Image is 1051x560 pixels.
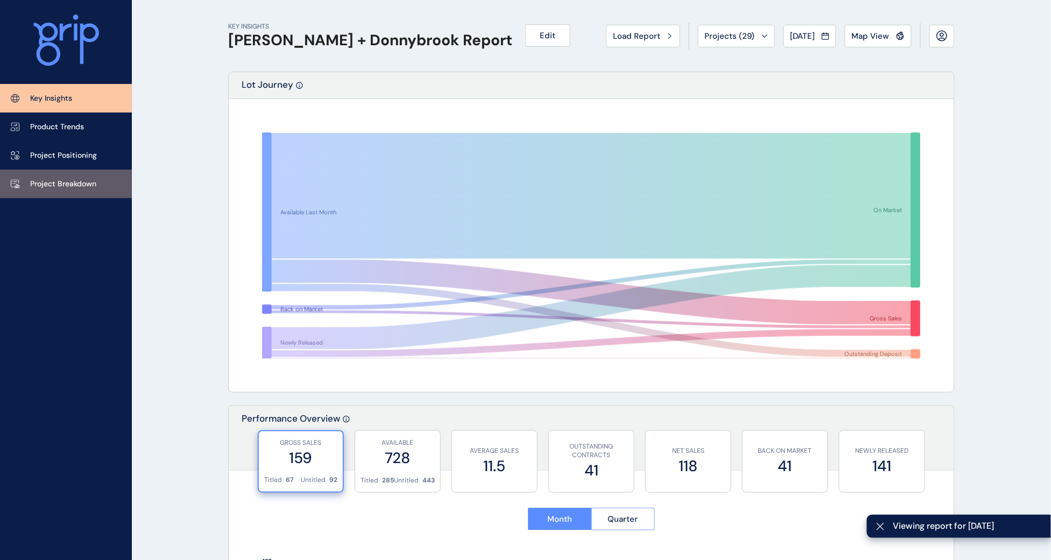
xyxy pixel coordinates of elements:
p: AVERAGE SALES [457,446,532,456]
p: OUTSTANDING CONTRACTS [554,442,629,460]
p: NET SALES [651,446,725,456]
button: Load Report [606,25,680,47]
p: AVAILABLE [361,438,435,447]
p: Untitled [301,475,326,485]
p: NEWLY RELEASED [845,446,919,456]
span: [DATE] [791,31,815,41]
label: 118 [651,456,725,477]
button: Projects (29) [698,25,775,47]
span: Viewing report for [DATE] [893,520,1042,532]
label: 728 [361,447,435,468]
p: Performance Overview [242,412,340,470]
label: 159 [264,447,337,468]
p: Project Positioning [30,150,97,161]
button: Map View [845,25,912,47]
p: BACK ON MARKET [748,446,822,456]
span: Quarter [608,514,638,524]
p: Titled [264,475,282,485]
label: 41 [554,460,629,481]
p: GROSS SALES [264,438,337,447]
p: Product Trends [30,122,84,132]
h1: [PERSON_NAME] + Donnybrook Report [228,31,512,50]
span: Load Report [613,31,660,41]
span: Projects ( 29 ) [705,31,755,41]
label: 41 [748,456,822,477]
span: Map View [852,31,890,41]
p: 285 [382,476,394,485]
p: 92 [329,475,337,485]
button: Month [528,508,591,530]
p: 67 [286,475,293,485]
p: KEY INSIGHTS [228,22,512,31]
button: Edit [525,24,570,47]
span: Month [547,514,572,524]
button: Quarter [591,508,655,530]
label: 11.5 [457,456,532,477]
p: Key Insights [30,93,72,104]
label: 141 [845,456,919,477]
span: Edit [540,30,556,41]
p: Project Breakdown [30,179,96,190]
p: Untitled [394,476,419,485]
p: Lot Journey [242,79,293,99]
button: [DATE] [784,25,836,47]
p: 443 [422,476,435,485]
p: Titled [361,476,378,485]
